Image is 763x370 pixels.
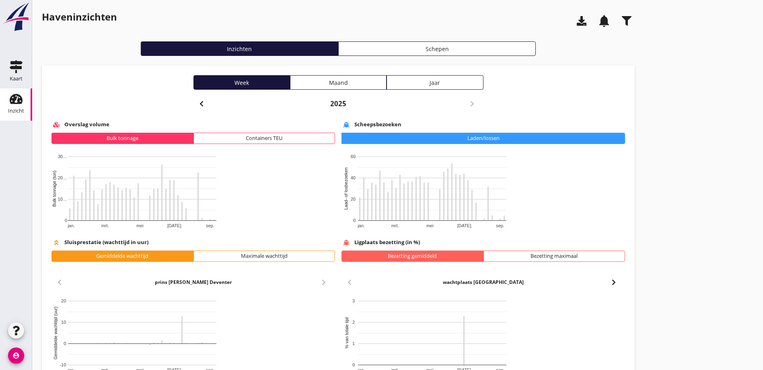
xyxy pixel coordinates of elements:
text: 0 [65,218,67,223]
i: notifications [593,10,615,32]
text: 10… [58,197,67,201]
text: 2 [352,320,355,325]
b: prins [PERSON_NAME] Deventer [155,279,232,286]
div: Schepen [342,45,532,53]
text: Bulk tonnage (ton) [52,171,57,207]
i: account_circle [8,347,24,364]
div: Inzichten [144,45,335,53]
button: Containers TEU [193,133,335,144]
button: Inzichten [141,41,338,56]
div: Gemiddelde wachttijd [55,252,190,260]
text: 3 [352,298,355,303]
text: mei [136,223,144,228]
text: % van totale tijd [344,317,349,349]
text: jan. [357,223,365,228]
button: Maand [290,75,387,90]
div: Containers TEU [197,134,332,142]
text: 60 [351,154,356,159]
div: Bezetting maximaal [487,252,622,260]
text: 40 [351,175,356,180]
div: Week [197,78,286,87]
text: Gemiddelde wachttijd (uur) [53,306,58,359]
text: 20 [61,298,66,303]
text: mrt. [101,223,109,228]
b: 2025 [330,99,346,108]
img: logo-small.a267ee39.svg [2,2,31,32]
text: 10 [61,320,66,325]
text: 0 [352,362,355,367]
b: Sluisprestatie (wachttijd in uur) [64,238,148,247]
svg: Een diagram. [341,152,506,233]
button: Week [193,75,290,90]
button: Schepen [338,41,536,56]
div: Jaar [390,78,479,87]
text: mrt. [391,223,399,228]
div: Bezetting gemiddeld [345,252,480,260]
div: Inzicht [8,108,24,113]
button: Jaar [387,75,483,90]
text: -10 [60,362,66,367]
text: 0 [64,341,66,346]
b: Ligplaats bezetting (in %) [354,238,420,247]
div: Laden/lossen [345,134,621,142]
div: Maand [294,78,383,87]
button: Gemiddelde wachttijd [51,251,193,262]
text: 20 [351,197,356,201]
text: 20… [58,175,67,180]
button: Bezetting maximaal [483,251,625,262]
text: jan. [67,223,75,228]
svg: Een diagram. [51,152,216,233]
text: 1 [352,341,355,346]
text: sep. [206,223,214,228]
text: [DATE]. [457,223,473,228]
text: 0 [353,218,356,223]
text: 30… [58,154,67,159]
button: Bezetting gemiddeld [341,251,483,262]
text: mei [426,223,434,228]
button: Laden/lossen [341,133,625,144]
b: wachtplaats [GEOGRAPHIC_DATA] [443,279,524,286]
b: Scheepsbezoeken [354,121,401,129]
text: sep. [496,223,504,228]
div: Bulk tonnage [55,134,190,142]
button: Bulk tonnage [51,133,193,144]
text: Laad- of losbezoeken [343,167,348,210]
div: Maximale wachttijd [197,252,332,260]
text: [DATE]. [167,223,183,228]
h1: Haveninzichten [42,10,117,35]
div: Kaart [10,76,23,81]
button: Maximale wachttijd [193,251,335,262]
b: Overslag volume [64,121,109,129]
